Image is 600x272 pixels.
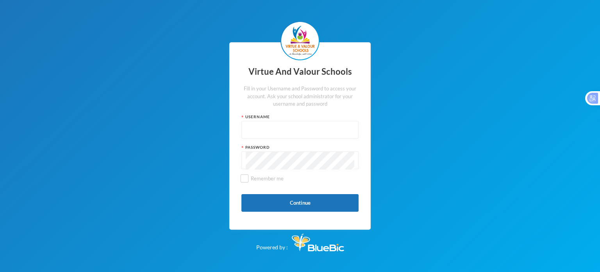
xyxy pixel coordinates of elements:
span: Remember me [248,175,287,182]
div: Username [241,114,359,120]
button: Continue [241,194,359,212]
div: Powered by : [256,230,344,251]
div: Virtue And Valour Schools [241,64,359,79]
img: Bluebic [292,234,344,251]
div: Fill in your Username and Password to access your account. Ask your school administrator for your... [241,85,359,108]
div: Password [241,144,359,150]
